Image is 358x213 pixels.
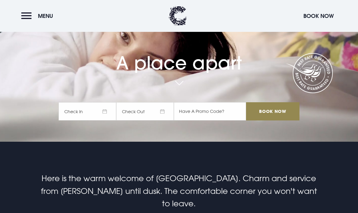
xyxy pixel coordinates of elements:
[246,102,299,120] input: Book Now
[300,9,337,22] button: Book Now
[174,102,246,120] input: Have A Promo Code?
[59,39,299,74] h1: A place apart
[21,9,56,22] button: Menu
[59,102,116,120] span: Check In
[169,6,187,26] img: Clandeboye Lodge
[36,172,321,210] p: Here is the warm welcome of [GEOGRAPHIC_DATA]. Charm and service from [PERSON_NAME] until dusk. T...
[116,102,174,120] span: Check Out
[38,12,53,19] span: Menu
